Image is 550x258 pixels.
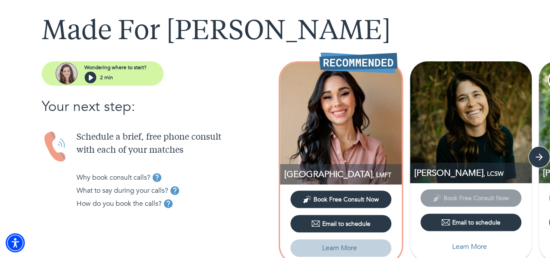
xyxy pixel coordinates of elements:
p: Wondering where to start? [84,64,147,71]
img: Handset [42,131,70,163]
button: tooltip [150,171,163,184]
p: What to say during your calls? [77,185,168,196]
button: tooltip [168,184,181,197]
p: 2 min [100,74,113,81]
img: Recommended Therapist [319,52,397,73]
button: Email to schedule [290,215,391,232]
button: Learn More [420,238,521,255]
button: tooltip [162,197,175,210]
span: , LMFT [373,171,391,179]
div: Accessibility Menu [6,233,25,252]
button: Email to schedule [420,214,521,231]
p: Learn More [452,241,487,252]
div: Email to schedule [311,219,370,228]
p: How do you book the calls? [77,198,162,209]
p: [GEOGRAPHIC_DATA] [284,168,402,180]
p: Your next step: [42,96,275,117]
div: Email to schedule [441,218,500,227]
span: Book Free Consult Now [313,195,379,204]
button: Learn More [290,239,391,257]
p: Learn More [322,243,357,253]
p: Why book consult calls? [77,172,150,183]
img: Jennifer McCombs profile [410,61,532,183]
span: This provider has not yet shared their calendar link. Please email the provider to schedule [420,194,521,202]
p: [PERSON_NAME] [414,167,532,179]
button: assistantWondering where to start?2 min [42,61,163,86]
p: Schedule a brief, free phone consult with each of your matches [77,131,275,157]
img: assistant [56,63,77,84]
img: Alexandria Guerrero profile [280,63,402,184]
button: Book Free Consult Now [290,191,391,208]
h1: Made For [PERSON_NAME] [42,17,508,48]
span: , LCSW [483,170,503,178]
